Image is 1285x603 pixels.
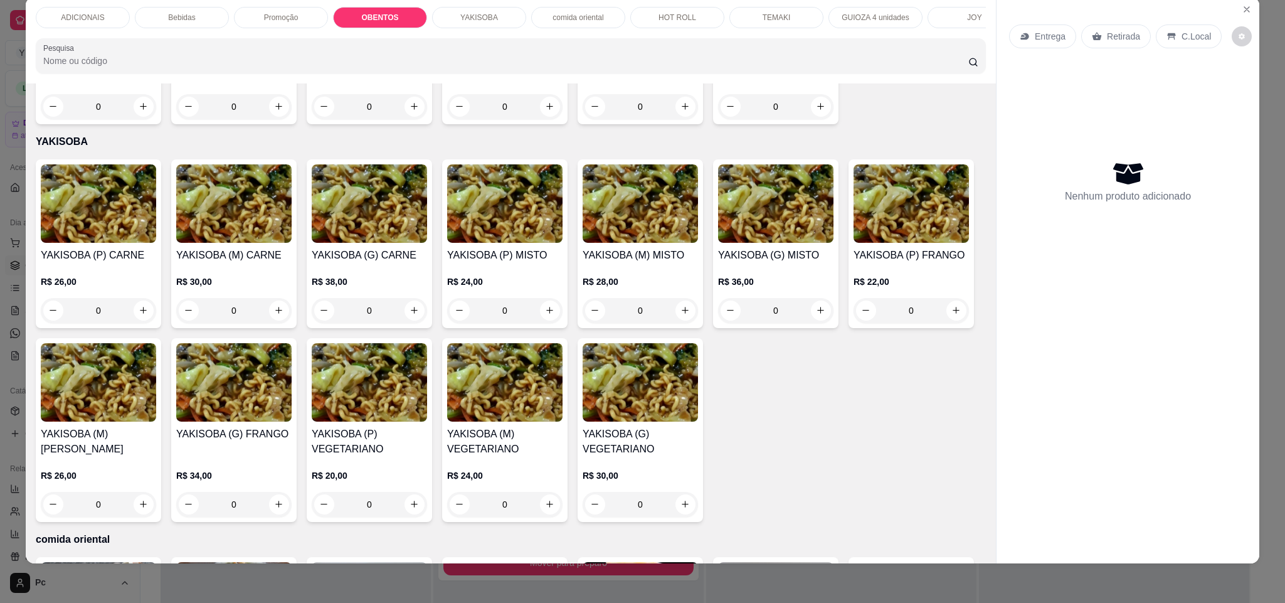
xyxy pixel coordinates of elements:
[269,301,289,321] button: increase-product-quantity
[763,13,791,23] p: TEMAKI
[41,275,156,288] p: R$ 26,00
[176,248,292,263] h4: YAKISOBA (M) CARNE
[553,13,603,23] p: comida oriental
[583,248,698,263] h4: YAKISOBA (M) MISTO
[361,13,398,23] p: OBENTOS
[447,275,563,288] p: R$ 24,00
[946,301,966,321] button: increase-product-quantity
[314,97,334,117] button: decrease-product-quantity
[41,469,156,482] p: R$ 26,00
[41,427,156,457] h4: YAKISOBA (M) [PERSON_NAME]
[179,97,199,117] button: decrease-product-quantity
[583,275,698,288] p: R$ 28,00
[43,43,78,53] label: Pesquisa
[1035,30,1066,43] p: Entrega
[134,301,154,321] button: increase-product-quantity
[450,494,470,515] button: decrease-product-quantity
[176,469,292,482] p: R$ 34,00
[134,97,154,117] button: increase-product-quantity
[405,494,425,515] button: increase-product-quantity
[447,343,563,422] img: product-image
[314,494,334,515] button: decrease-product-quantity
[842,13,909,23] p: GUIOZA 4 unidades
[540,494,560,515] button: increase-product-quantity
[43,55,968,67] input: Pesquisa
[61,13,104,23] p: ADICIONAIS
[41,248,156,263] h4: YAKISOBA (P) CARNE
[658,13,696,23] p: HOT ROLL
[176,343,292,422] img: product-image
[269,494,289,515] button: increase-product-quantity
[43,494,63,515] button: decrease-product-quantity
[447,469,563,482] p: R$ 24,00
[856,301,876,321] button: decrease-product-quantity
[585,97,605,117] button: decrease-product-quantity
[540,301,560,321] button: increase-product-quantity
[718,248,833,263] h4: YAKISOBA (G) MISTO
[450,301,470,321] button: decrease-product-quantity
[41,164,156,243] img: product-image
[1065,189,1191,204] p: Nenhum produto adicionado
[540,97,560,117] button: increase-product-quantity
[405,301,425,321] button: increase-product-quantity
[41,343,156,422] img: product-image
[583,343,698,422] img: product-image
[168,13,195,23] p: Bebidas
[312,275,427,288] p: R$ 38,00
[314,301,334,321] button: decrease-product-quantity
[447,427,563,457] h4: YAKISOBA (M) VEGETARIANO
[721,301,741,321] button: decrease-product-quantity
[811,301,831,321] button: increase-product-quantity
[967,13,981,23] p: JOY
[583,164,698,243] img: product-image
[460,13,498,23] p: YAKISOBA
[176,275,292,288] p: R$ 30,00
[583,427,698,457] h4: YAKISOBA (G) VEGETARIANO
[1232,26,1252,46] button: decrease-product-quantity
[312,248,427,263] h4: YAKISOBA (G) CARNE
[269,97,289,117] button: increase-product-quantity
[179,301,199,321] button: decrease-product-quantity
[447,248,563,263] h4: YAKISOBA (P) MISTO
[721,97,741,117] button: decrease-product-quantity
[43,97,63,117] button: decrease-product-quantity
[176,427,292,442] h4: YAKISOBA (G) FRANGO
[675,301,695,321] button: increase-product-quantity
[811,97,831,117] button: increase-product-quantity
[312,343,427,422] img: product-image
[447,164,563,243] img: product-image
[675,494,695,515] button: increase-product-quantity
[36,134,986,149] p: YAKISOBA
[312,469,427,482] p: R$ 20,00
[179,494,199,515] button: decrease-product-quantity
[312,427,427,457] h4: YAKISOBA (P) VEGETARIANO
[854,164,969,243] img: product-image
[718,164,833,243] img: product-image
[585,301,605,321] button: decrease-product-quantity
[583,469,698,482] p: R$ 30,00
[264,13,299,23] p: Promoção
[854,275,969,288] p: R$ 22,00
[312,164,427,243] img: product-image
[134,494,154,515] button: increase-product-quantity
[36,532,986,547] p: comida oriental
[1182,30,1211,43] p: C.Local
[854,248,969,263] h4: YAKISOBA (P) FRANGO
[1107,30,1140,43] p: Retirada
[43,301,63,321] button: decrease-product-quantity
[675,97,695,117] button: increase-product-quantity
[718,275,833,288] p: R$ 36,00
[405,97,425,117] button: increase-product-quantity
[585,494,605,515] button: decrease-product-quantity
[176,164,292,243] img: product-image
[450,97,470,117] button: decrease-product-quantity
